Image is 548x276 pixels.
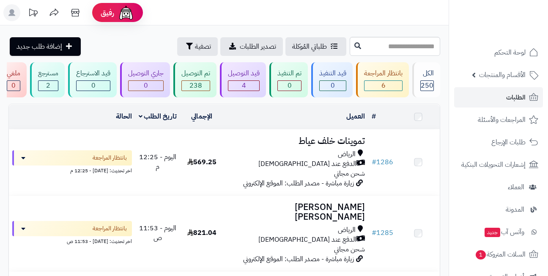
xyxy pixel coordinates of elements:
[116,111,132,121] a: الحالة
[38,69,58,78] div: مسترجع
[91,80,96,91] span: 0
[243,178,354,188] span: زيارة مباشرة - مصدر الطلب: الموقع الإلكتروني
[187,157,216,167] span: 569.25
[93,154,127,162] span: بانتظار المراجعة
[476,250,486,259] span: 1
[364,69,403,78] div: بانتظار المراجعة
[93,224,127,233] span: بانتظار المراجعة
[227,202,365,222] h3: [PERSON_NAME] [PERSON_NAME]
[12,236,132,245] div: اخر تحديث: [DATE] - 11:53 ص
[46,80,50,91] span: 2
[372,111,376,121] a: #
[372,157,393,167] a: #1286
[478,114,526,126] span: المراجعات والأسئلة
[278,81,301,91] div: 0
[195,41,211,52] span: تصفية
[129,81,163,91] div: 0
[334,168,365,179] span: شحن مجاني
[228,69,260,78] div: قيد التوصيل
[177,37,218,56] button: تصفية
[28,62,66,97] a: مسترجع 2
[218,62,268,97] a: قيد التوصيل 4
[139,223,176,243] span: اليوم - 11:53 ص
[372,228,376,238] span: #
[66,62,118,97] a: قيد الاسترجاع 0
[220,37,283,56] a: تصدير الطلبات
[258,235,356,245] span: الدفع عند [DEMOGRAPHIC_DATA]
[191,111,212,121] a: الإجمالي
[454,155,543,175] a: إشعارات التحويلات البنكية
[454,199,543,220] a: المدونة
[139,111,177,121] a: تاريخ الطلب
[494,47,526,58] span: لوحة التحكم
[381,80,386,91] span: 6
[411,62,442,97] a: الكل250
[181,69,210,78] div: تم التوصيل
[76,69,110,78] div: قيد الاسترجاع
[228,81,259,91] div: 4
[454,222,543,242] a: وآتس آبجديد
[187,228,216,238] span: 821.04
[38,81,58,91] div: 2
[454,42,543,63] a: لوحة التحكم
[334,244,365,254] span: شحن مجاني
[420,69,434,78] div: الكل
[189,80,202,91] span: 238
[182,81,210,91] div: 238
[506,91,526,103] span: الطلبات
[292,41,327,52] span: طلباتي المُوكلة
[454,110,543,130] a: المراجعات والأسئلة
[475,248,526,260] span: السلات المتروكة
[454,132,543,152] a: طلبات الإرجاع
[346,111,365,121] a: العميل
[77,81,110,91] div: 0
[243,254,354,264] span: زيارة مباشرة - مصدر الطلب: الموقع الإلكتروني
[421,80,433,91] span: 250
[7,81,20,91] div: 0
[461,159,526,171] span: إشعارات التحويلات البنكية
[508,181,524,193] span: العملاء
[22,4,44,23] a: تحديثات المنصة
[331,80,335,91] span: 0
[310,62,354,97] a: قيد التنفيذ 0
[338,149,356,159] span: الرياض
[277,69,301,78] div: تم التنفيذ
[485,228,500,237] span: جديد
[372,157,376,167] span: #
[484,226,524,238] span: وآتس آب
[144,80,148,91] span: 0
[506,204,524,215] span: المدونة
[172,62,218,97] a: تم التوصيل 238
[354,62,411,97] a: بانتظار المراجعة 6
[242,80,246,91] span: 4
[118,4,134,21] img: ai-face.png
[101,8,114,18] span: رفيق
[372,228,393,238] a: #1285
[227,136,365,146] h3: تموينات خلف عياط
[479,69,526,81] span: الأقسام والمنتجات
[364,81,402,91] div: 6
[285,37,346,56] a: طلباتي المُوكلة
[139,152,176,172] span: اليوم - 12:25 م
[454,87,543,108] a: الطلبات
[320,81,346,91] div: 0
[11,80,16,91] span: 0
[16,41,62,52] span: إضافة طلب جديد
[12,166,132,174] div: اخر تحديث: [DATE] - 12:25 م
[288,80,292,91] span: 0
[118,62,172,97] a: جاري التوصيل 0
[268,62,310,97] a: تم التنفيذ 0
[128,69,164,78] div: جاري التوصيل
[240,41,276,52] span: تصدير الطلبات
[454,177,543,197] a: العملاء
[7,69,20,78] div: ملغي
[10,37,81,56] a: إضافة طلب جديد
[338,225,356,235] span: الرياض
[454,244,543,265] a: السلات المتروكة1
[258,159,356,169] span: الدفع عند [DEMOGRAPHIC_DATA]
[491,136,526,148] span: طلبات الإرجاع
[319,69,346,78] div: قيد التنفيذ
